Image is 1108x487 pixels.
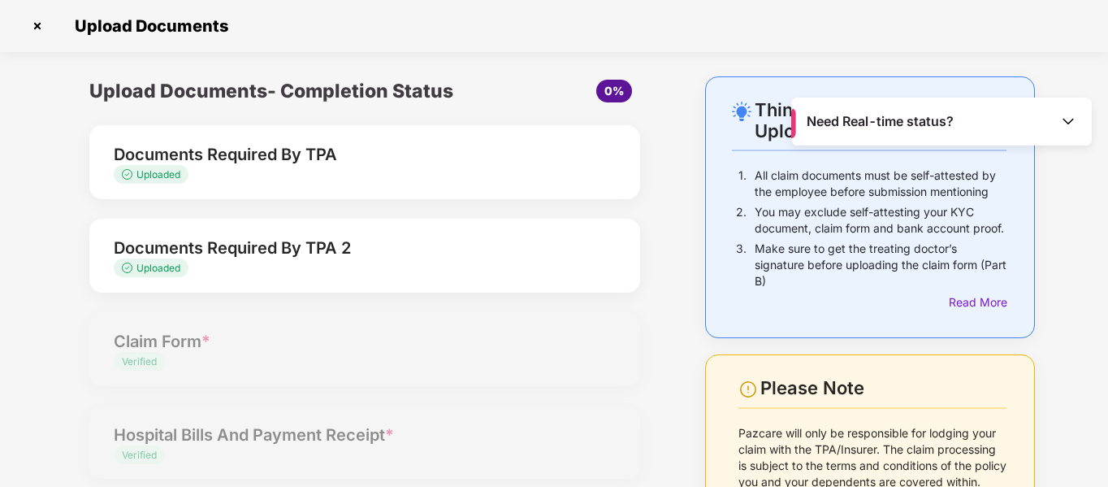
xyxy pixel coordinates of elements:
[89,76,457,106] div: Upload Documents- Completion Status
[755,204,1006,237] p: You may exclude self-attesting your KYC document, claim form and bank account proof.
[755,167,1006,200] p: All claim documents must be self-attested by the employee before submission mentioning
[1060,113,1076,129] img: Toggle Icon
[24,13,50,39] img: svg+xml;base64,PHN2ZyBpZD0iQ3Jvc3MtMzJ4MzIiIHhtbG5zPSJodHRwOi8vd3d3LnczLm9yZy8yMDAwL3N2ZyIgd2lkdG...
[136,168,180,180] span: Uploaded
[755,99,1006,141] div: Things to Note While Uploading Claim Documents
[755,241,1006,289] p: Make sure to get the treating doctor’s signature before uploading the claim form (Part B)
[136,262,180,274] span: Uploaded
[122,263,136,273] img: svg+xml;base64,PHN2ZyB4bWxucz0iaHR0cDovL3d3dy53My5vcmcvMjAwMC9zdmciIHdpZHRoPSIxMy4zMzMiIGhlaWdodD...
[738,380,758,399] img: svg+xml;base64,PHN2ZyBpZD0iV2FybmluZ18tXzI0eDI0IiBkYXRhLW5hbWU9Ildhcm5pbmcgLSAyNHgyNCIgeG1sbnM9Im...
[736,241,747,289] p: 3.
[732,102,751,121] img: svg+xml;base64,PHN2ZyB4bWxucz0iaHR0cDovL3d3dy53My5vcmcvMjAwMC9zdmciIHdpZHRoPSIyNC4wOTMiIGhlaWdodD...
[807,113,954,130] span: Need Real-time status?
[736,204,747,237] p: 2.
[604,84,624,98] span: 0%
[58,16,236,36] span: Upload Documents
[114,235,573,261] div: Documents Required By TPA 2
[949,294,1006,311] div: Read More
[114,141,573,167] div: Documents Required By TPA
[122,169,136,180] img: svg+xml;base64,PHN2ZyB4bWxucz0iaHR0cDovL3d3dy53My5vcmcvMjAwMC9zdmciIHdpZHRoPSIxMy4zMzMiIGhlaWdodD...
[760,377,1006,399] div: Please Note
[738,167,747,200] p: 1.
